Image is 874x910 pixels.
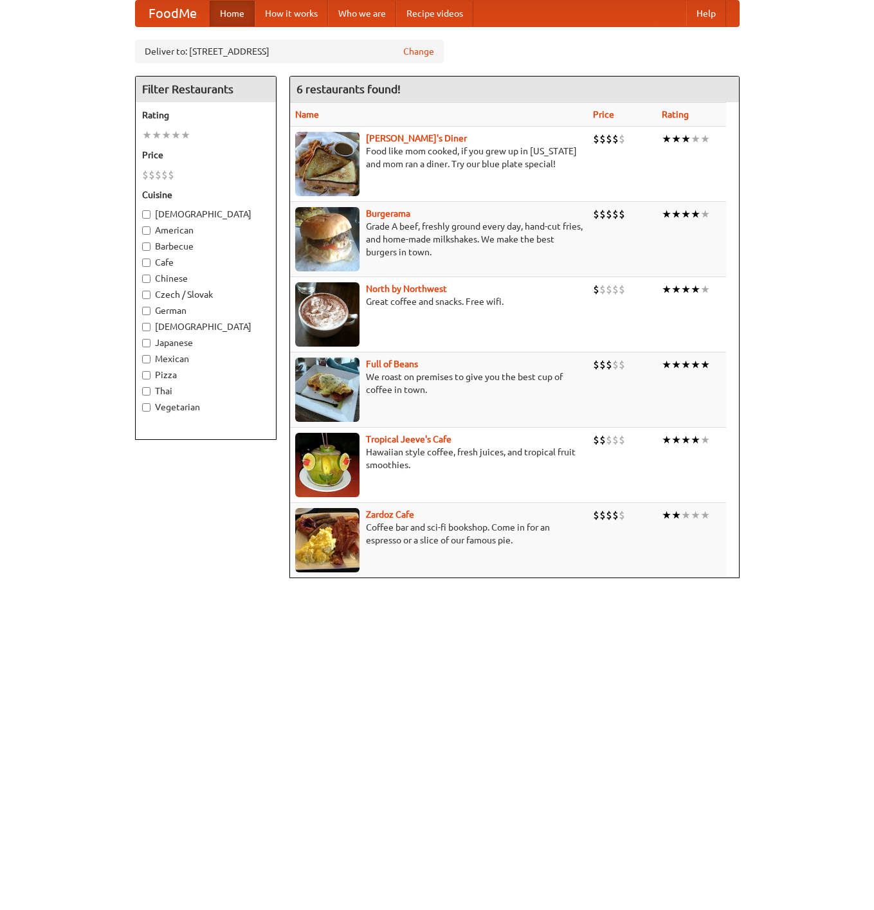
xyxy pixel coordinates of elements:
[619,358,625,372] li: $
[142,208,269,221] label: [DEMOGRAPHIC_DATA]
[142,275,150,283] input: Chinese
[366,208,410,219] a: Burgerama
[396,1,473,26] a: Recipe videos
[619,282,625,296] li: $
[295,521,583,547] p: Coffee bar and sci-fi bookshop. Come in for an espresso or a slice of our famous pie.
[691,132,700,146] li: ★
[295,109,319,120] a: Name
[612,207,619,221] li: $
[681,132,691,146] li: ★
[142,291,150,299] input: Czech / Slovak
[142,288,269,301] label: Czech / Slovak
[700,358,710,372] li: ★
[142,109,269,122] h5: Rating
[366,133,467,143] a: [PERSON_NAME]'s Diner
[142,387,150,396] input: Thai
[142,226,150,235] input: American
[681,282,691,296] li: ★
[142,259,150,267] input: Cafe
[681,358,691,372] li: ★
[296,83,401,95] ng-pluralize: 6 restaurants found!
[295,358,360,422] img: beans.jpg
[662,282,671,296] li: ★
[155,168,161,182] li: $
[142,355,150,363] input: Mexican
[606,433,612,447] li: $
[135,40,444,63] div: Deliver to: [STREET_ADDRESS]
[681,433,691,447] li: ★
[136,77,276,102] h4: Filter Restaurants
[691,358,700,372] li: ★
[700,282,710,296] li: ★
[599,433,606,447] li: $
[662,109,689,120] a: Rating
[142,336,269,349] label: Japanese
[295,207,360,271] img: burgerama.jpg
[593,508,599,522] li: $
[142,272,269,285] label: Chinese
[599,282,606,296] li: $
[142,307,150,315] input: German
[142,385,269,397] label: Thai
[612,508,619,522] li: $
[681,508,691,522] li: ★
[671,508,681,522] li: ★
[671,207,681,221] li: ★
[142,403,150,412] input: Vegetarian
[606,132,612,146] li: $
[142,242,150,251] input: Barbecue
[700,207,710,221] li: ★
[295,145,583,170] p: Food like mom cooked, if you grew up in [US_STATE] and mom ran a diner. Try our blue plate special!
[149,168,155,182] li: $
[403,45,434,58] a: Change
[366,284,447,294] b: North by Northwest
[295,282,360,347] img: north.jpg
[593,282,599,296] li: $
[295,220,583,259] p: Grade A beef, freshly ground every day, hand-cut fries, and home-made milkshakes. We make the bes...
[671,132,681,146] li: ★
[295,508,360,572] img: zardoz.jpg
[662,207,671,221] li: ★
[612,358,619,372] li: $
[593,109,614,120] a: Price
[593,358,599,372] li: $
[142,401,269,414] label: Vegetarian
[171,128,181,142] li: ★
[142,240,269,253] label: Barbecue
[142,323,150,331] input: [DEMOGRAPHIC_DATA]
[142,188,269,201] h5: Cuisine
[295,132,360,196] img: sallys.jpg
[152,128,161,142] li: ★
[366,359,418,369] a: Full of Beans
[619,132,625,146] li: $
[700,508,710,522] li: ★
[662,358,671,372] li: ★
[142,256,269,269] label: Cafe
[142,149,269,161] h5: Price
[691,282,700,296] li: ★
[593,132,599,146] li: $
[142,371,150,379] input: Pizza
[671,433,681,447] li: ★
[161,128,171,142] li: ★
[142,210,150,219] input: [DEMOGRAPHIC_DATA]
[671,282,681,296] li: ★
[612,132,619,146] li: $
[599,132,606,146] li: $
[691,508,700,522] li: ★
[593,433,599,447] li: $
[142,224,269,237] label: American
[366,434,451,444] a: Tropical Jeeve's Cafe
[142,352,269,365] label: Mexican
[168,168,174,182] li: $
[295,433,360,497] img: jeeves.jpg
[161,168,168,182] li: $
[255,1,328,26] a: How it works
[691,207,700,221] li: ★
[142,339,150,347] input: Japanese
[619,207,625,221] li: $
[662,132,671,146] li: ★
